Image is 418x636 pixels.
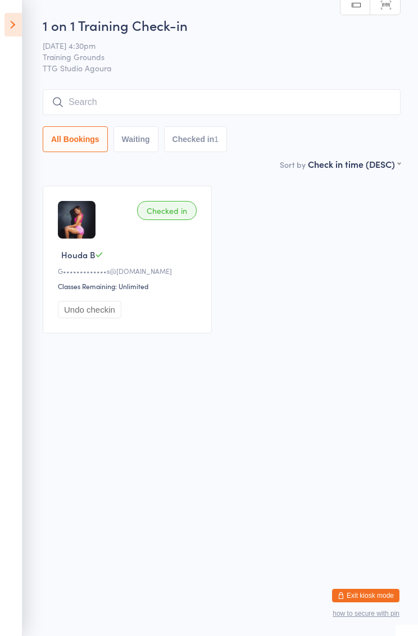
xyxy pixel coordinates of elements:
[332,589,399,602] button: Exit kiosk mode
[43,126,108,152] button: All Bookings
[58,281,200,291] div: Classes Remaining: Unlimited
[280,159,306,170] label: Sort by
[113,126,158,152] button: Waiting
[43,40,383,51] span: [DATE] 4:30pm
[43,51,383,62] span: Training Grounds
[164,126,228,152] button: Checked in1
[43,89,401,115] input: Search
[43,62,401,74] span: TTG Studio Agoura
[61,249,95,260] span: Houda B
[43,16,401,34] h2: 1 on 1 Training Check-in
[333,610,399,617] button: how to secure with pin
[137,201,197,220] div: Checked in
[214,135,219,144] div: 1
[58,266,200,276] div: G•••••••••••••s@[DOMAIN_NAME]
[58,201,96,239] img: image1720831047.png
[58,301,121,318] button: Undo checkin
[308,158,401,170] div: Check in time (DESC)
